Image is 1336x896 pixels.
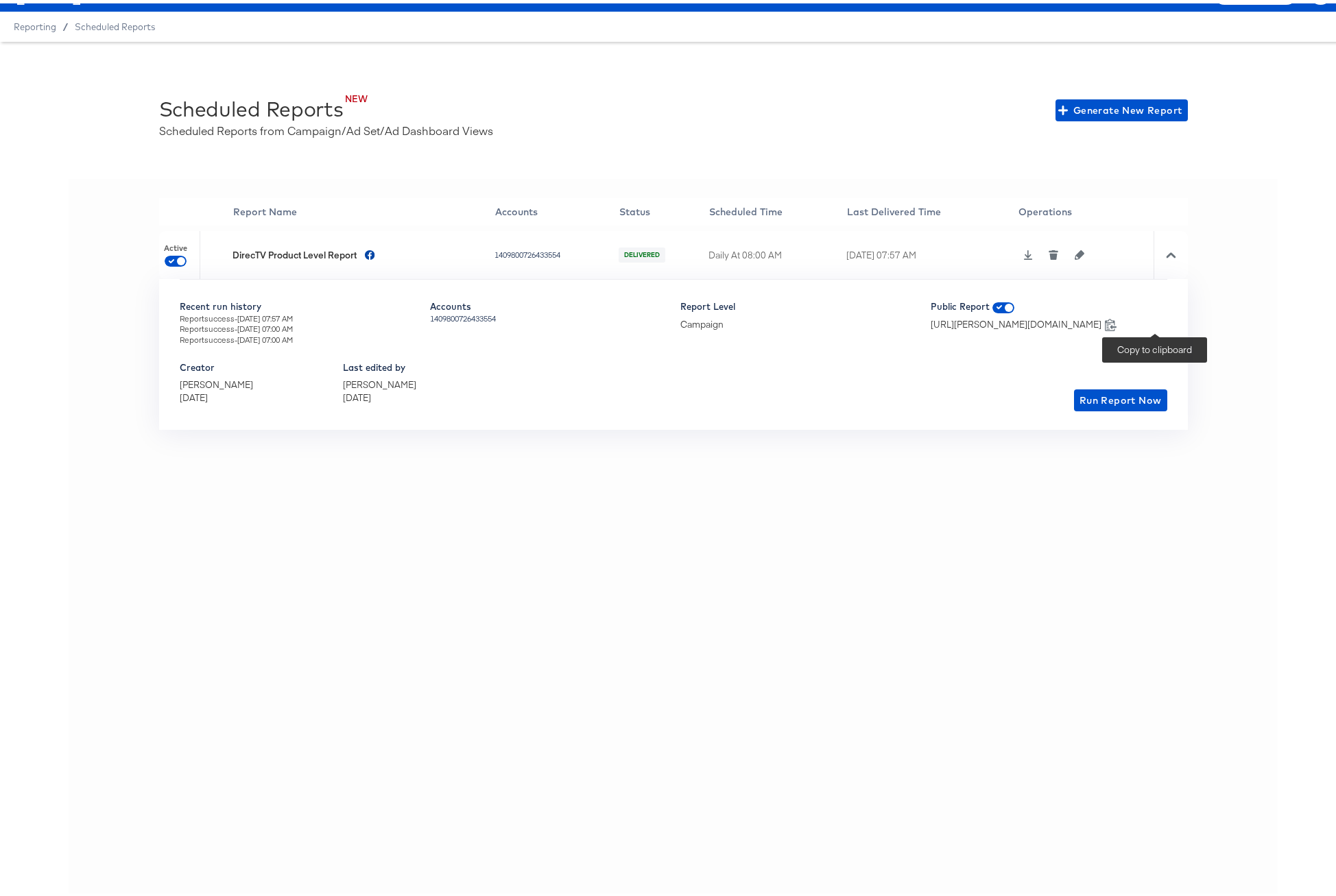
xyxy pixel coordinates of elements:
[430,310,667,321] div: 1409800726433554
[1061,99,1182,116] span: Generate New Report
[184,89,368,102] div: NEW
[232,245,357,258] div: DirecTV Product Level Report
[494,195,619,222] th: Accounts
[180,358,253,371] div: Creator
[180,375,253,388] div: [PERSON_NAME]
[164,240,187,251] span: Active
[708,245,843,258] div: Daily At 08:00 AM
[343,388,416,401] div: [DATE]
[680,297,917,310] div: Report Level
[846,245,1014,258] div: [DATE] 07:57 AM
[619,202,708,215] div: Status
[708,195,846,222] th: Scheduled Time
[180,320,416,331] div: Report success - [DATE] 07:00 AM
[75,18,155,29] a: Scheduled Reports
[846,195,1017,222] th: Last Delivered Time
[1055,96,1188,118] button: Generate New Report
[14,18,56,29] span: Reporting
[180,310,416,321] div: Report success - [DATE] 07:57 AM
[343,375,416,388] div: [PERSON_NAME]
[1079,389,1162,406] span: Run Report Now
[931,297,1167,310] div: Public Report
[159,92,344,119] div: Scheduled Reports
[343,358,416,371] div: Last edited by
[1074,386,1167,408] button: Run Report Now
[1018,195,1154,222] th: Operations
[430,297,667,310] div: Accounts
[494,246,615,257] div: 1409800726433554
[180,388,253,401] div: [DATE]
[931,315,1101,328] div: [URL][PERSON_NAME][DOMAIN_NAME]
[1154,228,1188,276] div: Toggle Row Expanded
[56,18,75,29] span: /
[680,315,917,328] div: Campaign
[623,247,661,256] span: DELIVERED
[159,119,493,135] div: Scheduled Reports from Campaign/Ad Set/Ad Dashboard Views
[180,331,416,342] div: Report success - [DATE] 07:00 AM
[180,297,416,310] div: Recent run history
[233,202,494,215] div: Report Name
